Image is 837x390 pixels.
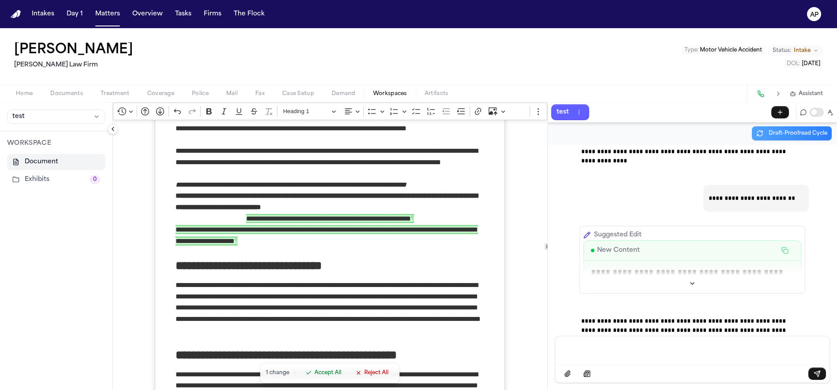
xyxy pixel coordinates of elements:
[594,230,642,240] p: Suggested Edit
[101,90,130,97] span: Treatment
[555,336,830,364] div: Message input
[129,6,166,22] button: Overview
[787,61,800,66] span: DOL :
[332,90,355,97] span: Demand
[16,90,33,97] span: Home
[147,90,174,97] span: Coverage
[28,6,58,22] button: Intakes
[266,370,289,375] span: 1 change
[108,124,118,134] button: Collapse sidebar
[300,367,347,379] button: Accept All
[794,47,811,54] span: Intake
[559,368,576,380] button: Attach files
[425,90,448,97] span: Artifacts
[755,88,767,100] button: Make a Call
[790,90,823,97] button: Assistant
[768,45,823,56] button: Change status from Intake
[7,138,105,149] p: WORKSPACE
[7,154,105,170] button: Document
[776,244,794,257] button: Copy new content
[7,172,105,188] button: Exhibits0
[200,6,225,22] button: Firms
[784,59,823,68] button: Edit DOL: 2025-08-27
[11,10,21,18] img: Finch Logo
[802,61,820,66] span: [DATE]
[279,105,340,118] button: Heading 1, Heading
[14,42,133,58] h1: [PERSON_NAME]
[314,369,341,376] span: Accept All
[92,6,123,22] button: Matters
[373,90,407,97] span: Workspaces
[773,47,791,54] span: Status:
[364,369,389,376] span: Reject All
[799,90,823,97] span: Assistant
[700,48,762,53] span: Motor Vehicle Accident
[583,277,801,290] button: Show more
[283,106,329,117] span: Heading 1
[50,90,83,97] span: Documents
[63,6,86,22] button: Day 1
[810,108,824,117] button: Toggle proofreading mode
[255,90,265,97] span: Fax
[551,104,589,120] button: testThread actions
[11,10,21,18] a: Home
[752,126,832,140] button: Draft-Proofread Cycle
[226,90,238,97] span: Mail
[769,130,827,137] span: Draft-Proofread Cycle
[14,60,137,70] h2: [PERSON_NAME] Law Firm
[14,42,133,58] button: Edit matter name
[7,110,105,124] button: test
[682,46,765,55] button: Edit Type: Motor Vehicle Accident
[113,103,547,120] div: Editor toolbar
[90,175,100,184] span: 0
[578,368,596,380] button: Select demand example
[350,367,394,379] button: Reject All
[684,48,699,53] span: Type :
[230,6,268,22] button: The Flock
[192,90,209,97] span: Police
[574,107,584,117] button: Thread actions
[597,245,640,256] p: New Content
[172,6,195,22] button: Tasks
[282,90,314,97] span: Case Setup
[808,368,826,380] button: Send message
